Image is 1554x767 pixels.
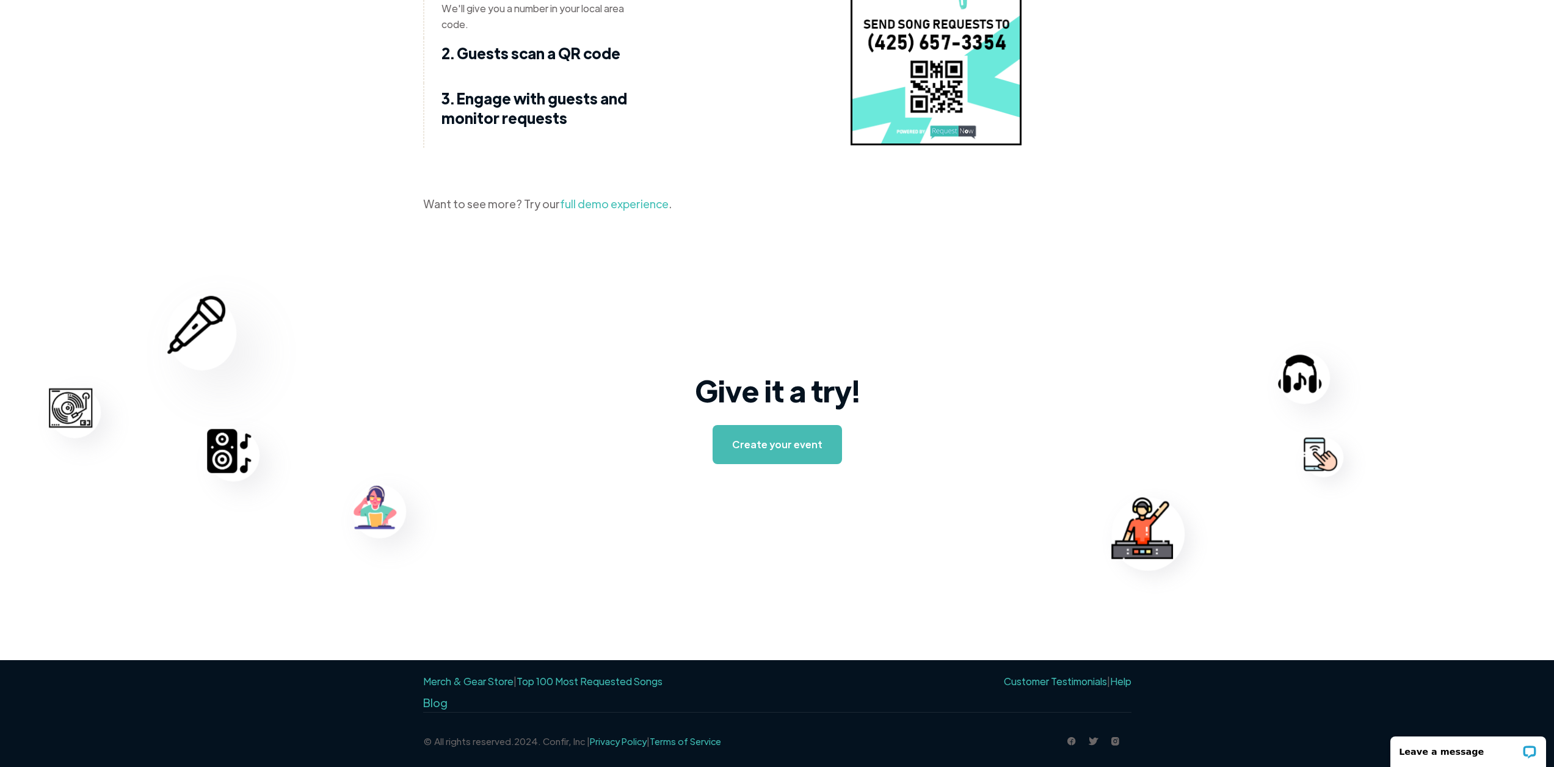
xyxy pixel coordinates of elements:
div: | [1000,672,1131,691]
a: Privacy Policy [590,735,647,747]
img: record player [49,386,92,429]
strong: Give it a try! [695,371,860,409]
a: Top 100 Most Requested Songs [517,675,663,688]
a: full demo experience [560,197,669,211]
div: © All rights reserved.2024. Confir, Inc | | [423,732,721,751]
img: speaker [208,429,252,473]
strong: 2. Guests scan a QR code [441,43,620,62]
img: microphone [168,296,226,354]
a: Create your event [713,425,842,464]
strong: 3. Engage with guests and monitor requests [441,89,627,127]
img: headphone [1278,352,1321,395]
a: Merch & Gear Store [423,675,514,688]
a: Blog [423,696,448,710]
div: We'll give you a number in your local area code. [441,1,637,32]
img: girl djing [353,485,398,530]
img: iphone icon [1304,438,1337,471]
a: Help [1110,675,1131,688]
div: Want to see more? Try our . [423,195,1131,213]
div: | [423,672,663,691]
img: man djing [1111,498,1173,559]
iframe: LiveChat chat widget [1382,729,1554,767]
a: Terms of Service [650,735,721,747]
a: Customer Testimonials [1004,675,1107,688]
